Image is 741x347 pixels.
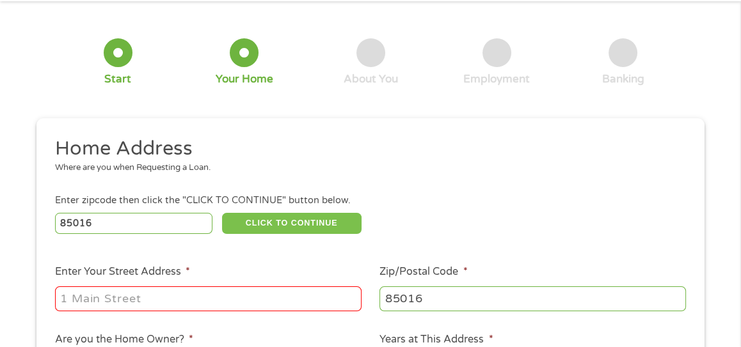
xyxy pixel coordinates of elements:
label: Zip/Postal Code [379,265,467,279]
h2: Home Address [55,136,677,162]
div: Your Home [216,72,273,86]
div: Employment [463,72,530,86]
label: Years at This Address [379,333,493,346]
label: Enter Your Street Address [55,265,190,279]
input: 1 Main Street [55,286,362,311]
button: CLICK TO CONTINUE [222,213,362,235]
input: Enter Zipcode (e.g 01510) [55,213,213,235]
div: Start [104,72,131,86]
label: Are you the Home Owner? [55,333,193,346]
div: Where are you when Requesting a Loan. [55,162,677,174]
div: Enter zipcode then click the "CLICK TO CONTINUE" button below. [55,194,686,208]
div: About You [344,72,398,86]
div: Banking [602,72,644,86]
